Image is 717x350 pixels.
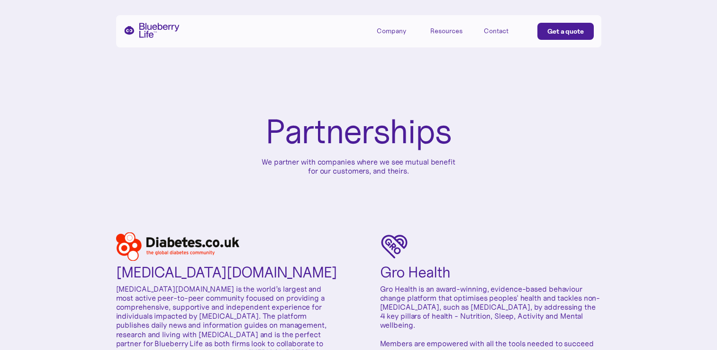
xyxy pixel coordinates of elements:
div: Contact [484,27,508,35]
a: Get a quote [537,23,594,40]
p: We partner with companies where we see mutual benefit for our customers, and theirs. [259,157,458,175]
a: Contact [484,23,526,38]
div: Company [377,23,419,38]
h1: Partnerships [265,114,452,150]
div: Get a quote [547,27,584,36]
div: Resources [430,23,473,38]
div: Resources [430,27,463,35]
a: home [124,23,180,38]
div: Company [377,27,406,35]
h2: [MEDICAL_DATA][DOMAIN_NAME] [116,265,337,281]
h2: Gro Health [380,265,450,281]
